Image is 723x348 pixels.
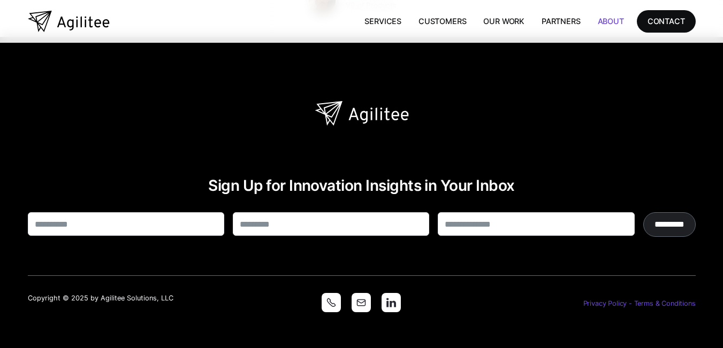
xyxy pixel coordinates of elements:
a: About [589,10,633,32]
a: Customers [410,10,475,32]
a: CONTACT [637,10,696,32]
a: Our Work [475,10,533,32]
a: home [28,11,110,32]
form: Innovation Insights [28,212,696,243]
div: CONTACT [648,14,685,28]
a: Services [356,10,410,32]
h2: Sign Up for Innovation Insights in Your Inbox [28,176,696,195]
div: Copyright © 2025 by Agilitee Solutions, LLC [28,293,245,303]
a: Privacy Policy - Terms & Conditions [583,299,696,307]
a: Partners [533,10,589,32]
